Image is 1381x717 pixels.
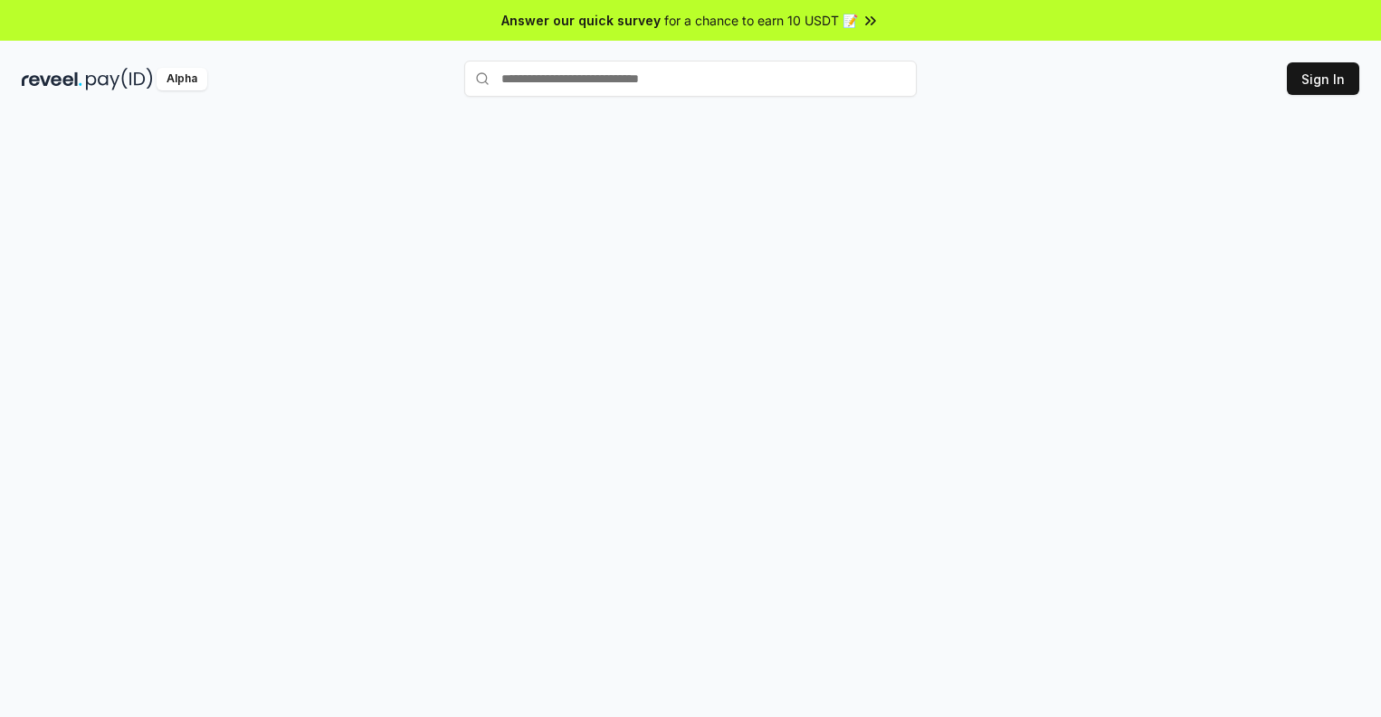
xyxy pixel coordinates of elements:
[157,68,207,90] div: Alpha
[664,11,858,30] span: for a chance to earn 10 USDT 📝
[22,68,82,90] img: reveel_dark
[1287,62,1359,95] button: Sign In
[501,11,661,30] span: Answer our quick survey
[86,68,153,90] img: pay_id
